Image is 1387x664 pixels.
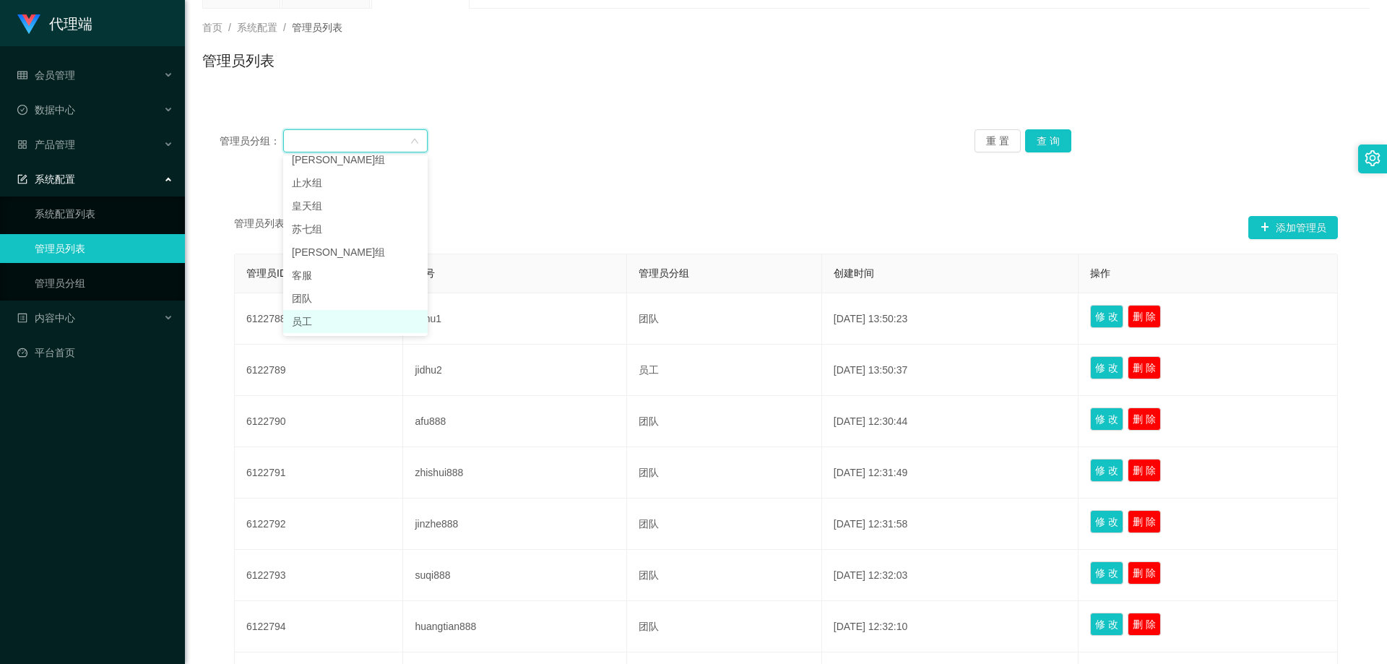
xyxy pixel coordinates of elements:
[1248,216,1338,239] button: 图标: plus添加管理员
[17,69,75,81] span: 会员管理
[834,467,907,478] span: [DATE] 12:31:49
[834,621,907,632] span: [DATE] 12:32:10
[1128,356,1161,379] button: 删 除
[235,396,403,447] td: 6122790
[1090,561,1123,585] button: 修 改
[235,550,403,601] td: 6122793
[17,14,40,35] img: logo.9652507e.png
[1090,459,1123,482] button: 修 改
[283,22,286,33] span: /
[1090,305,1123,328] button: 修 改
[17,139,27,150] i: 图标: appstore-o
[17,174,27,184] i: 图标: form
[627,345,822,396] td: 员工
[1090,356,1123,379] button: 修 改
[410,137,419,147] i: 图标: down
[202,22,222,33] span: 首页
[17,104,75,116] span: 数据中心
[237,22,277,33] span: 系统配置
[1025,129,1071,152] button: 查 询
[220,134,283,149] span: 管理员分组：
[403,499,626,550] td: jinzhe888
[1365,150,1380,166] i: 图标: setting
[283,148,428,171] li: [PERSON_NAME]组
[35,234,173,263] a: 管理员列表
[49,1,92,47] h1: 代理端
[975,129,1021,152] button: 重 置
[403,601,626,652] td: huangtian888
[627,550,822,601] td: 团队
[1090,510,1123,533] button: 修 改
[627,499,822,550] td: 团队
[17,338,173,367] a: 图标: dashboard平台首页
[283,241,428,264] li: [PERSON_NAME]组
[17,312,75,324] span: 内容中心
[17,17,92,29] a: 代理端
[627,396,822,447] td: 团队
[1090,267,1110,279] span: 操作
[246,267,287,279] span: 管理员ID
[627,601,822,652] td: 团队
[235,345,403,396] td: 6122789
[834,518,907,530] span: [DATE] 12:31:58
[283,310,428,333] li: 员工
[403,550,626,601] td: suqi888
[283,264,428,287] li: 客服
[627,447,822,499] td: 团队
[403,396,626,447] td: afu888
[403,293,626,345] td: jishu1
[834,569,907,581] span: [DATE] 12:32:03
[17,105,27,115] i: 图标: check-circle-o
[1090,613,1123,636] button: 修 改
[283,171,428,194] li: 止水组
[234,216,285,239] span: 管理员列表
[1128,305,1161,328] button: 删 除
[403,447,626,499] td: zhishui888
[627,293,822,345] td: 团队
[202,50,275,72] h1: 管理员列表
[292,22,342,33] span: 管理员列表
[228,22,231,33] span: /
[834,267,874,279] span: 创建时间
[17,70,27,80] i: 图标: table
[834,313,907,324] span: [DATE] 13:50:23
[17,173,75,185] span: 系统配置
[283,287,428,310] li: 团队
[639,267,689,279] span: 管理员分组
[17,313,27,323] i: 图标: profile
[403,345,626,396] td: jidhu2
[235,293,403,345] td: 6122788
[17,139,75,150] span: 产品管理
[235,601,403,652] td: 6122794
[1128,561,1161,585] button: 删 除
[1128,510,1161,533] button: 删 除
[1128,613,1161,636] button: 删 除
[235,499,403,550] td: 6122792
[283,194,428,217] li: 皇天组
[834,364,907,376] span: [DATE] 13:50:37
[235,447,403,499] td: 6122791
[1128,408,1161,431] button: 删 除
[35,269,173,298] a: 管理员分组
[283,217,428,241] li: 苏七组
[35,199,173,228] a: 系统配置列表
[1128,459,1161,482] button: 删 除
[834,415,907,427] span: [DATE] 12:30:44
[1090,408,1123,431] button: 修 改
